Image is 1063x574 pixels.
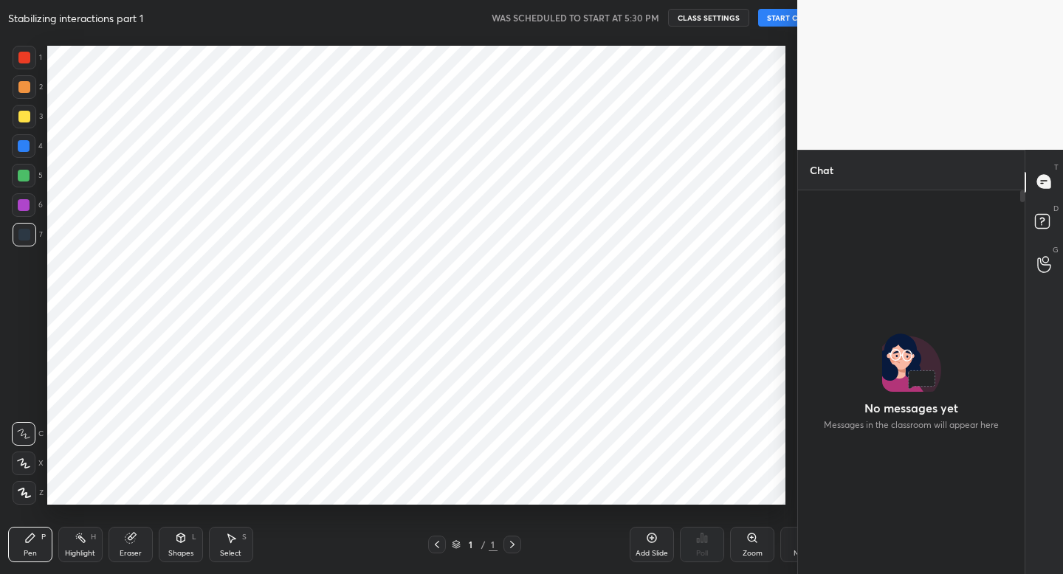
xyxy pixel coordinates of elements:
[743,550,763,557] div: Zoom
[636,550,668,557] div: Add Slide
[13,223,43,246] div: 7
[668,9,749,27] button: CLASS SETTINGS
[220,550,241,557] div: Select
[758,9,825,27] button: START CLASS
[464,540,478,549] div: 1
[13,481,44,505] div: Z
[12,164,43,187] div: 5
[120,550,142,557] div: Eraser
[1053,244,1059,255] p: G
[91,533,96,541] div: H
[1054,162,1059,173] p: T
[13,75,43,99] div: 2
[794,550,812,557] div: More
[24,550,37,557] div: Pen
[1053,203,1059,214] p: D
[13,46,42,69] div: 1
[12,134,43,158] div: 4
[489,538,498,551] div: 1
[168,550,193,557] div: Shapes
[12,422,44,446] div: C
[492,11,659,24] h5: WAS SCHEDULED TO START AT 5:30 PM
[41,533,46,541] div: P
[242,533,247,541] div: S
[12,193,43,217] div: 6
[192,533,196,541] div: L
[798,151,845,190] p: Chat
[481,540,486,549] div: /
[65,550,95,557] div: Highlight
[13,105,43,128] div: 3
[8,11,143,25] h4: Stabilizing interactions part 1
[12,452,44,475] div: X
